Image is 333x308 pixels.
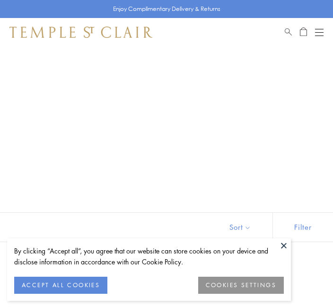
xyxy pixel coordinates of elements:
[300,27,307,38] a: Open Shopping Bag
[14,277,107,294] button: ACCEPT ALL COOKIES
[9,27,152,38] img: Temple St. Clair
[198,277,284,294] button: COOKIES SETTINGS
[285,27,292,38] a: Search
[272,213,333,242] button: Show filters
[113,4,220,14] p: Enjoy Complimentary Delivery & Returns
[315,27,324,38] button: Open navigation
[14,245,284,267] div: By clicking “Accept all”, you agree that our website can store cookies on your device and disclos...
[208,213,272,242] button: Show sort by
[290,268,324,299] iframe: Gorgias live chat messenger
